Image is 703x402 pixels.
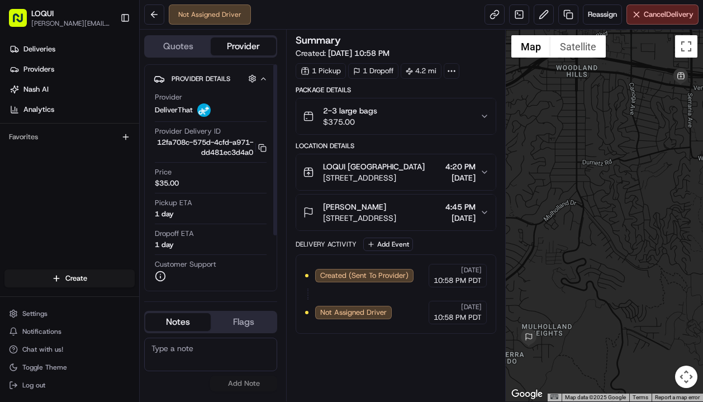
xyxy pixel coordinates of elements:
div: 📗 [11,163,20,172]
span: $375.00 [323,116,377,127]
div: We're available if you need us! [38,118,141,127]
span: Dropoff ETA [155,229,194,239]
span: Pylon [111,190,135,198]
span: Provider [155,92,182,102]
button: Keyboard shortcuts [550,394,558,399]
span: [DATE] 10:58 PM [328,48,389,58]
button: Provider [211,37,276,55]
button: LOQUI [GEOGRAPHIC_DATA][STREET_ADDRESS]4:20 PM[DATE] [296,154,496,190]
button: Notifications [4,324,135,339]
input: Clear [29,72,184,84]
span: Toggle Theme [22,363,67,372]
img: Google [509,387,545,401]
span: Knowledge Base [22,162,85,173]
span: Provider Details [172,74,230,83]
button: [PERSON_NAME][STREET_ADDRESS]4:45 PM[DATE] [296,195,496,230]
a: Terms [633,394,648,400]
button: Reassign [583,4,622,25]
span: Cancel Delivery [644,10,693,20]
button: CancelDelivery [626,4,699,25]
button: Quotes [145,37,211,55]
img: Nash [11,11,34,34]
button: Log out [4,377,135,393]
button: Toggle fullscreen view [675,35,697,58]
span: Provider Delivery ID [155,126,221,136]
div: 1 day [155,240,174,250]
span: 4:45 PM [445,201,476,212]
a: 💻API Documentation [90,158,184,178]
button: Add Event [363,238,413,251]
a: Nash AI [4,81,139,98]
span: [STREET_ADDRESS] [323,172,425,183]
a: Analytics [4,101,139,119]
button: Notes [145,313,211,331]
span: [PERSON_NAME] [323,201,386,212]
button: [PERSON_NAME][EMAIL_ADDRESS][DOMAIN_NAME] [31,19,111,28]
span: Customer Support [155,259,216,269]
p: Welcome 👋 [11,45,203,63]
span: [DATE] [461,302,482,311]
div: 1 Pickup [296,63,346,79]
span: Map data ©2025 Google [565,394,626,400]
span: LOQUI [GEOGRAPHIC_DATA] [323,161,425,172]
div: 4.2 mi [401,63,441,79]
div: Delivery Activity [296,240,357,249]
button: Create [4,269,135,287]
span: Settings [22,309,47,318]
span: Create [65,273,87,283]
button: LOQUI[PERSON_NAME][EMAIL_ADDRESS][DOMAIN_NAME] [4,4,116,31]
a: Open this area in Google Maps (opens a new window) [509,387,545,401]
span: Reassign [588,10,617,20]
span: DeliverThat [155,105,193,115]
span: [DATE] [445,172,476,183]
span: Deliveries [23,44,55,54]
a: Providers [4,60,139,78]
button: 12fa708c-575d-4cfd-a971-dd481ec3d4a0 [155,138,267,158]
button: Toggle Theme [4,360,135,375]
span: Analytics [23,105,54,115]
span: [DATE] [461,266,482,275]
button: Map camera controls [675,366,697,388]
a: Powered byPylon [79,189,135,198]
h3: Summary [296,35,341,45]
span: [STREET_ADDRESS] [323,212,396,224]
span: Created: [296,48,389,59]
button: Show street map [511,35,550,58]
div: 💻 [94,163,103,172]
button: Flags [211,313,276,331]
div: 1 day [155,209,174,219]
span: 2-3 large bags [323,105,377,116]
span: Nash AI [23,84,49,94]
div: Start new chat [38,107,183,118]
span: Created (Sent To Provider) [320,271,408,281]
span: API Documentation [106,162,179,173]
a: Report a map error [655,394,700,400]
span: 4:20 PM [445,161,476,172]
a: 📗Knowledge Base [7,158,90,178]
button: LOQUI [31,8,54,19]
div: Location Details [296,141,496,150]
span: Pickup ETA [155,198,192,208]
div: Favorites [4,128,135,146]
span: $35.00 [155,178,179,188]
span: Notifications [22,327,61,336]
button: Show satellite imagery [550,35,606,58]
button: 2-3 large bags$375.00 [296,98,496,134]
span: 10:58 PM PDT [434,276,482,286]
button: Settings [4,306,135,321]
div: Package Details [296,86,496,94]
div: 1 Dropoff [348,63,398,79]
span: Log out [22,381,45,390]
span: Price [155,167,172,177]
button: Start new chat [190,110,203,124]
span: Not Assigned Driver [320,308,387,318]
button: Provider Details [154,69,268,88]
img: profile_deliverthat_partner.png [197,103,211,117]
img: 1736555255976-a54dd68f-1ca7-489b-9aae-adbdc363a1c4 [11,107,31,127]
button: Chat with us! [4,342,135,357]
span: 10:58 PM PDT [434,313,482,323]
span: Chat with us! [22,345,63,354]
span: Providers [23,64,54,74]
